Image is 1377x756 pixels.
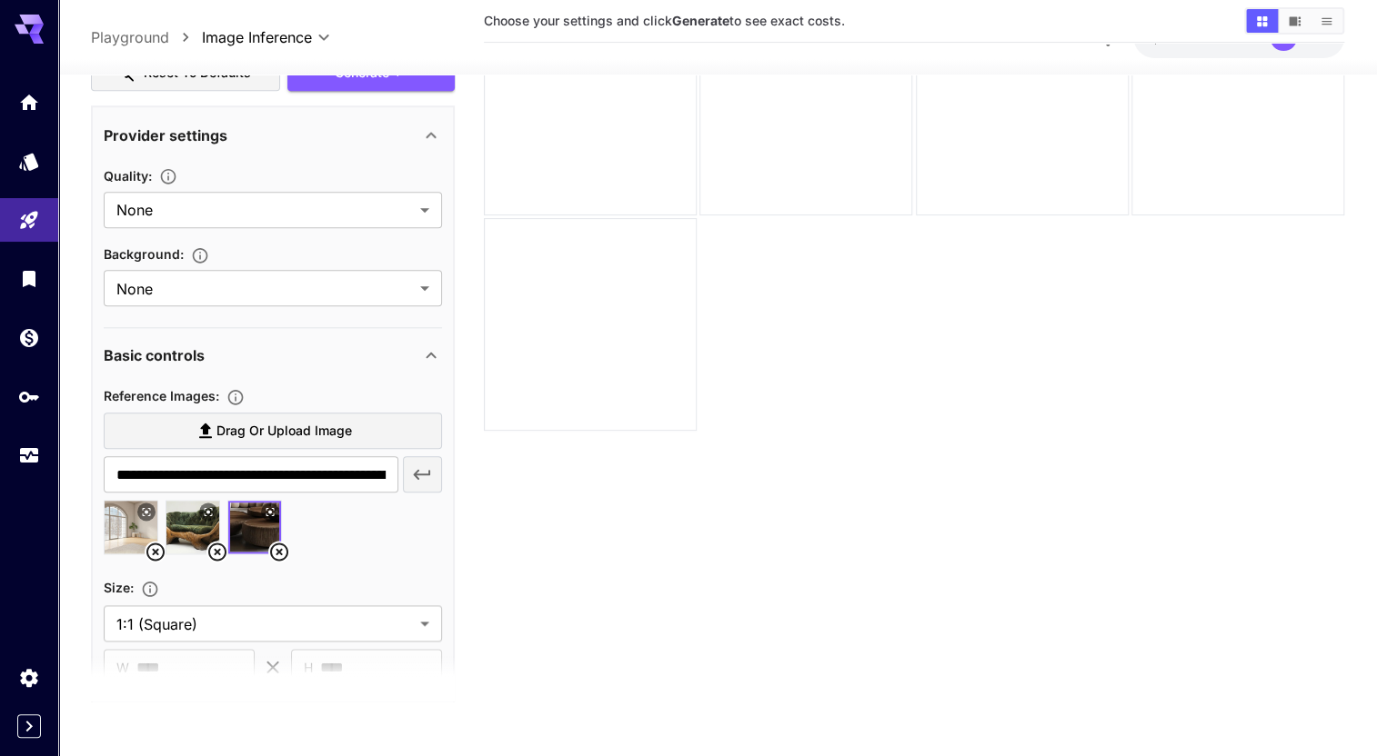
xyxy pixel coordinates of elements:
span: $9.83 [1151,30,1191,45]
button: Show images in grid view [1246,9,1278,33]
button: Show images in list view [1311,9,1342,33]
span: Quality : [104,167,152,183]
div: Models [18,150,40,173]
span: Reference Images : [104,388,219,403]
div: Home [18,91,40,114]
div: Usage [18,444,40,467]
span: Background : [104,246,184,262]
button: Show images in video view [1279,9,1311,33]
div: Provider settings [104,113,442,156]
span: 1:1 (Square) [116,612,413,634]
div: Wallet [18,326,40,349]
a: Playground [91,26,169,48]
span: credits left [1191,30,1255,45]
button: Upload a reference image to guide the result. This is needed for Image-to-Image or Inpainting. Su... [219,388,252,406]
b: Generate [672,13,729,28]
div: Library [18,267,40,290]
p: Provider settings [104,124,227,145]
span: None [116,278,413,300]
button: Adjust the dimensions of the generated image by specifying its width and height in pixels, or sel... [134,579,166,597]
div: Basic controls [104,333,442,377]
p: Basic controls [104,344,205,366]
div: Show images in grid viewShow images in video viewShow images in list view [1244,7,1344,35]
label: Drag or upload image [104,412,442,449]
button: Expand sidebar [17,714,41,738]
span: Size : [104,580,134,595]
span: None [116,199,413,221]
div: API Keys [18,385,40,408]
span: Image Inference [202,26,312,48]
span: Choose your settings and click to see exact costs. [484,13,845,28]
div: Playground [18,209,40,232]
div: Settings [18,666,40,689]
span: Drag or upload image [216,419,352,442]
nav: breadcrumb [91,26,202,48]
